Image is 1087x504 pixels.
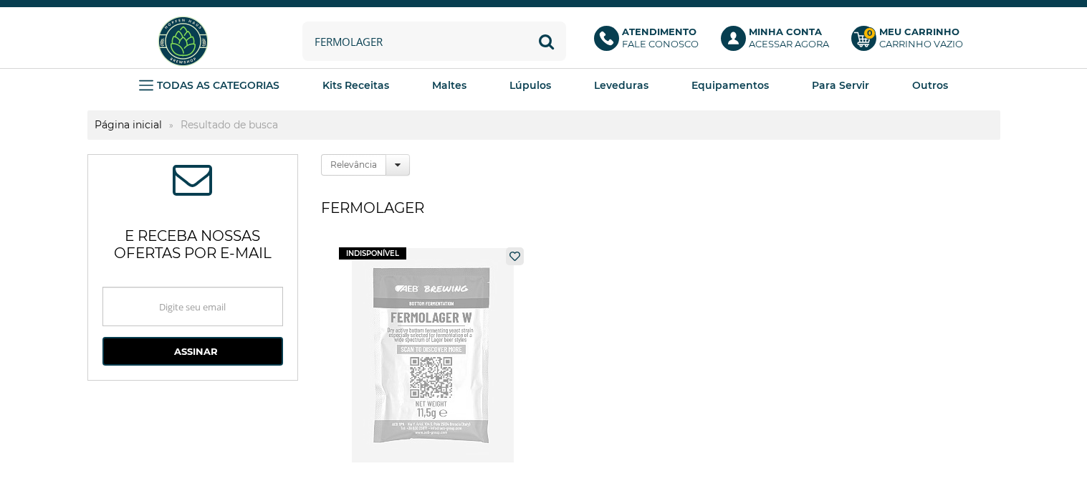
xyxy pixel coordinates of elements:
p: Fale conosco [622,26,699,50]
a: Para Servir [812,75,869,96]
strong: Leveduras [594,79,648,92]
a: Maltes [432,75,466,96]
button: Buscar [527,22,566,61]
strong: 0 [863,27,876,39]
strong: Lúpulos [509,79,551,92]
strong: Equipamentos [691,79,769,92]
a: Página inicial [87,118,169,131]
span: indisponível [339,247,406,260]
input: Digite o que você procura [302,22,566,61]
a: Leveduras [594,75,648,96]
span: ASSINE NOSSA NEWSLETTER [173,169,212,195]
b: Meu Carrinho [879,26,959,37]
a: Outros [912,75,948,96]
a: Minha ContaAcessar agora [721,26,837,57]
input: Digite seu email [102,287,283,326]
b: Atendimento [622,26,696,37]
a: TODAS AS CATEGORIAS [139,75,279,96]
label: Relevância [321,154,386,176]
a: Equipamentos [691,75,769,96]
b: Minha Conta [749,26,822,37]
strong: Resultado de busca [173,118,285,131]
a: Kits Receitas [322,75,389,96]
a: Lúpulos [509,75,551,96]
a: AtendimentoFale conosco [594,26,707,57]
p: e receba nossas ofertas por e-mail [102,209,283,272]
p: Acessar agora [749,26,829,50]
strong: Para Servir [812,79,869,92]
div: Carrinho Vazio [879,38,963,50]
button: Assinar [102,337,283,366]
strong: Maltes [432,79,466,92]
img: Hopfen Haus BrewShop [156,14,210,68]
strong: TODAS AS CATEGORIAS [157,79,279,92]
strong: Outros [912,79,948,92]
h1: fermolager [321,194,1000,222]
strong: Kits Receitas [322,79,389,92]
